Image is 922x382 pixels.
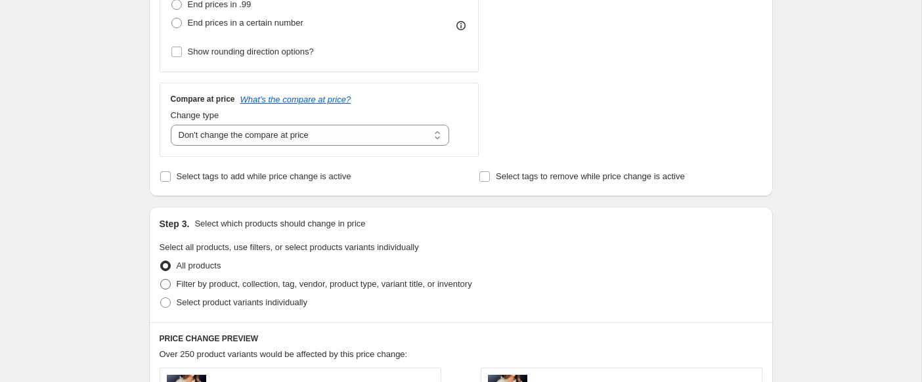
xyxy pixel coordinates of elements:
span: All products [177,261,221,270]
span: Select all products, use filters, or select products variants individually [160,242,419,252]
button: What's the compare at price? [240,95,351,104]
h6: PRICE CHANGE PREVIEW [160,333,762,344]
span: Change type [171,110,219,120]
span: Select tags to add while price change is active [177,171,351,181]
span: Select tags to remove while price change is active [496,171,685,181]
h2: Step 3. [160,217,190,230]
h3: Compare at price [171,94,235,104]
span: Filter by product, collection, tag, vendor, product type, variant title, or inventory [177,279,472,289]
span: Show rounding direction options? [188,47,314,56]
span: End prices in a certain number [188,18,303,28]
span: Over 250 product variants would be affected by this price change: [160,349,408,359]
p: Select which products should change in price [194,217,365,230]
span: Select product variants individually [177,297,307,307]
